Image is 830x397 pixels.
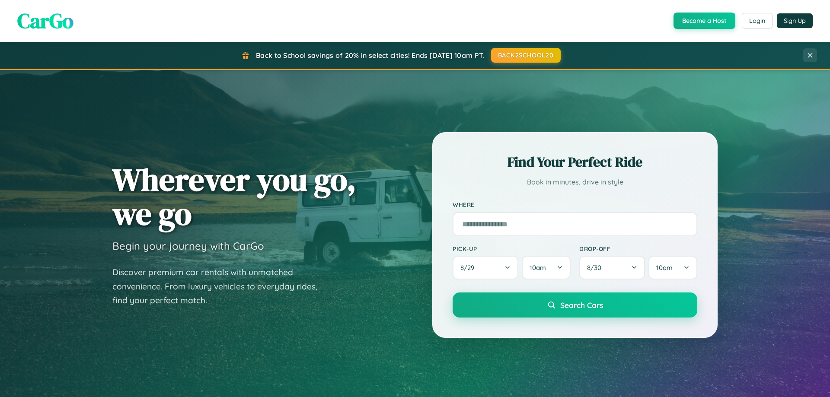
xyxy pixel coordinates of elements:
span: 8 / 29 [460,264,479,272]
label: Pick-up [453,245,571,252]
button: 10am [648,256,697,279]
button: Search Cars [453,292,697,318]
button: Become a Host [674,13,735,29]
span: 8 / 30 [587,264,606,272]
button: Sign Up [777,13,813,28]
p: Discover premium car rentals with unmatched convenience. From luxury vehicles to everyday rides, ... [112,265,329,308]
label: Drop-off [579,245,697,252]
p: Book in minutes, drive in style [453,176,697,188]
button: 8/29 [453,256,518,279]
span: 10am [530,264,546,272]
h3: Begin your journey with CarGo [112,239,264,252]
button: 10am [522,256,571,279]
span: Back to School savings of 20% in select cities! Ends [DATE] 10am PT. [256,51,484,60]
span: CarGo [17,6,73,35]
span: Search Cars [560,300,603,310]
h1: Wherever you go, we go [112,162,356,231]
label: Where [453,201,697,209]
button: 8/30 [579,256,645,279]
button: BACK2SCHOOL20 [491,48,561,63]
h2: Find Your Perfect Ride [453,152,697,172]
button: Login [742,13,773,29]
span: 10am [656,264,673,272]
